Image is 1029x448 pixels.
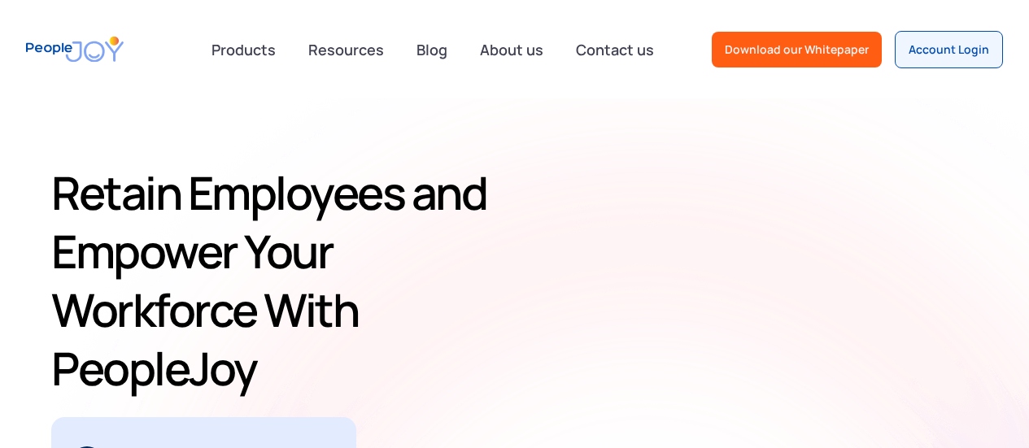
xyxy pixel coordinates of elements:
[202,33,286,66] div: Products
[26,26,124,72] a: home
[712,32,882,67] a: Download our Whitepaper
[895,31,1003,68] a: Account Login
[909,41,989,58] div: Account Login
[725,41,869,58] div: Download our Whitepaper
[299,32,394,67] a: Resources
[51,163,527,398] h1: Retain Employees and Empower Your Workforce With PeopleJoy
[566,32,664,67] a: Contact us
[470,32,553,67] a: About us
[407,32,457,67] a: Blog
